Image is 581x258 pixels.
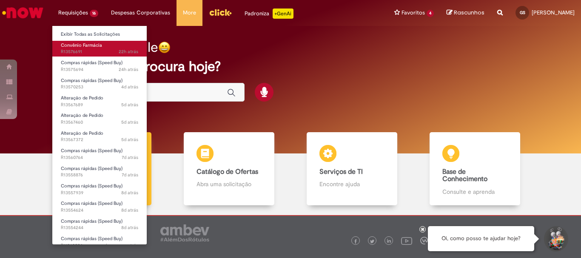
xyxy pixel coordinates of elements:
span: Favoritos [402,9,425,17]
time: 23/09/2025 17:51:41 [122,154,138,161]
span: 5d atrás [121,102,138,108]
img: logo_footer_youtube.png [401,235,412,246]
a: Aberto R13576691 : Convênio Farmácia [52,41,147,57]
p: Encontre ajuda [319,180,384,188]
a: Aberto R13560764 : Compras rápidas (Speed Buy) [52,146,147,162]
span: R13557939 [61,190,138,196]
span: R13567460 [61,119,138,126]
a: Base de Conhecimento Consulte e aprenda [413,132,536,206]
img: click_logo_yellow_360x200.png [209,6,232,19]
time: 09/08/2024 12:22:22 [91,242,138,249]
time: 23/09/2025 10:01:10 [121,190,138,196]
time: 29/09/2025 12:50:08 [119,48,138,55]
a: Aberto R13557939 : Compras rápidas (Speed Buy) [52,181,147,197]
b: Base de Conhecimento [442,167,487,184]
time: 22/09/2025 10:34:25 [121,224,138,231]
span: Compras rápidas (Speed Buy) [61,165,122,172]
span: 4d atrás [121,84,138,90]
span: R13567689 [61,102,138,108]
img: logo_footer_linkedin.png [387,239,391,244]
a: Aberto R11862004 : Compras rápidas (Speed Buy) [52,234,147,250]
p: +GenAi [273,9,293,19]
span: Alteração de Pedido [61,130,103,136]
a: Exibir Todas as Solicitações [52,30,147,39]
span: Despesas Corporativas [111,9,170,17]
ul: Requisições [52,26,147,245]
time: 25/09/2025 16:12:22 [121,102,138,108]
span: cerca de um ano atrás [91,242,138,249]
span: R13575694 [61,66,138,73]
span: 24h atrás [119,66,138,73]
span: Compras rápidas (Speed Buy) [61,218,122,224]
span: Compras rápidas (Speed Buy) [61,183,122,189]
img: logo_footer_twitter.png [370,239,374,244]
a: Aberto R13567689 : Alteração de Pedido [52,94,147,109]
img: logo_footer_facebook.png [353,239,358,244]
a: Aberto R13575694 : Compras rápidas (Speed Buy) [52,58,147,74]
a: Tirar dúvidas Tirar dúvidas com Lupi Assist e Gen Ai [45,132,168,206]
span: 8d atrás [121,207,138,213]
span: Compras rápidas (Speed Buy) [61,77,122,84]
time: 23/09/2025 12:37:00 [122,172,138,178]
a: Catálogo de Ofertas Abra uma solicitação [168,132,290,206]
span: Requisições [58,9,88,17]
b: Serviços de TI [319,167,363,176]
span: 5d atrás [121,136,138,143]
img: ServiceNow [1,4,45,21]
span: Compras rápidas (Speed Buy) [61,60,122,66]
span: 16 [90,10,98,17]
span: R13570253 [61,84,138,91]
a: Rascunhos [447,9,484,17]
time: 29/09/2025 10:26:02 [119,66,138,73]
span: Rascunhos [454,9,484,17]
span: R13554244 [61,224,138,231]
span: 5d atrás [121,119,138,125]
span: 8d atrás [121,224,138,231]
a: Aberto R13558876 : Compras rápidas (Speed Buy) [52,164,147,180]
span: 7d atrás [122,154,138,161]
span: R13554624 [61,207,138,214]
p: Consulte e aprenda [442,187,507,196]
span: R13558876 [61,172,138,179]
span: Alteração de Pedido [61,112,103,119]
span: GS [520,10,525,15]
span: R13567372 [61,136,138,143]
span: Alteração de Pedido [61,95,103,101]
span: R13576691 [61,48,138,55]
span: Compras rápidas (Speed Buy) [61,235,122,242]
div: Padroniza [245,9,293,19]
a: Aberto R13554244 : Compras rápidas (Speed Buy) [52,217,147,232]
time: 25/09/2025 15:31:55 [121,136,138,143]
span: R13560764 [61,154,138,161]
span: 4 [427,10,434,17]
span: Convênio Farmácia [61,42,102,48]
span: Compras rápidas (Speed Buy) [61,147,122,154]
div: Oi, como posso te ajudar hoje? [428,226,534,251]
span: 7d atrás [122,172,138,178]
img: logo_footer_workplace.png [420,237,428,244]
a: Aberto R13567460 : Alteração de Pedido [52,111,147,127]
span: 8d atrás [121,190,138,196]
span: 22h atrás [119,48,138,55]
time: 22/09/2025 11:32:53 [121,207,138,213]
span: Compras rápidas (Speed Buy) [61,200,122,207]
span: More [183,9,196,17]
a: Aberto R13570253 : Compras rápidas (Speed Buy) [52,76,147,92]
img: happy-face.png [158,41,171,54]
a: Serviços de TI Encontre ajuda [290,132,413,206]
h2: O que você procura hoje? [60,59,521,74]
p: Abra uma solicitação [197,180,261,188]
img: logo_footer_ambev_rotulo_gray.png [160,224,209,241]
button: Iniciar Conversa de Suporte [543,226,568,252]
span: R11862004 [61,242,138,249]
a: Aberto R13567372 : Alteração de Pedido [52,129,147,145]
span: [PERSON_NAME] [532,9,575,16]
b: Catálogo de Ofertas [197,167,258,176]
a: Aberto R13554624 : Compras rápidas (Speed Buy) [52,199,147,215]
time: 26/09/2025 11:50:59 [121,84,138,90]
time: 25/09/2025 15:43:29 [121,119,138,125]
